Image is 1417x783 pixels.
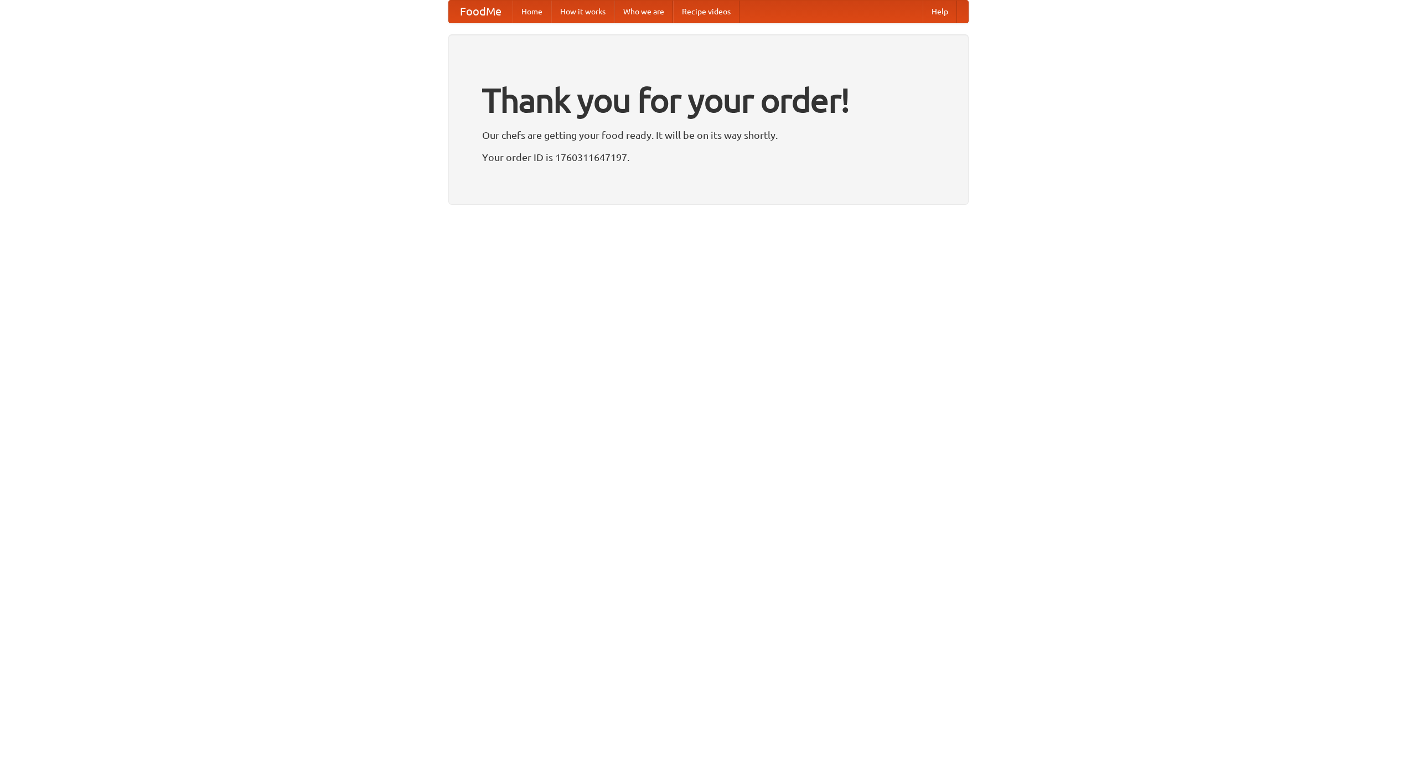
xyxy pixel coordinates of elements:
p: Your order ID is 1760311647197. [482,149,935,165]
a: Who we are [614,1,673,23]
a: Help [923,1,957,23]
p: Our chefs are getting your food ready. It will be on its way shortly. [482,127,935,143]
a: Home [513,1,551,23]
a: FoodMe [449,1,513,23]
h1: Thank you for your order! [482,74,935,127]
a: How it works [551,1,614,23]
a: Recipe videos [673,1,739,23]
